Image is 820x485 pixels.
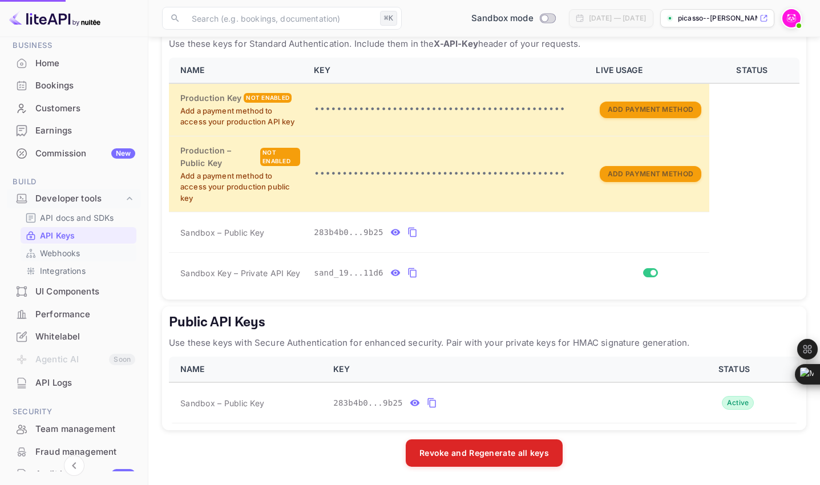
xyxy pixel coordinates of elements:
a: Whitelabel [7,326,141,347]
a: Integrations [25,265,132,277]
img: Picasso “Picasso” [782,9,801,27]
div: API Keys [21,227,136,244]
div: API Logs [7,372,141,394]
div: API docs and SDKs [21,209,136,226]
h5: Public API Keys [169,313,799,332]
a: API docs and SDKs [25,212,132,224]
button: Add Payment Method [600,102,701,118]
div: Webhooks [21,245,136,261]
h6: Production – Public Key [180,144,258,169]
div: Bookings [35,79,135,92]
div: Whitelabel [7,326,141,348]
div: CommissionNew [7,143,141,165]
div: Not enabled [260,148,300,166]
span: Security [7,406,141,418]
p: Webhooks [40,247,80,259]
a: Team management [7,418,141,439]
div: API Logs [35,377,135,390]
a: Webhooks [25,247,132,259]
div: Customers [35,102,135,115]
a: API Keys [25,229,132,241]
a: Add Payment Method [600,104,701,114]
button: Revoke and Regenerate all keys [406,439,563,467]
div: Fraud management [7,441,141,463]
div: Team management [35,423,135,436]
p: ••••••••••••••••••••••••••••••••••••••••••••• [314,167,582,181]
p: picasso--[PERSON_NAME]--6gix... [678,13,757,23]
div: Developer tools [35,192,124,205]
div: Audit logs [35,468,135,481]
p: ••••••••••••••••••••••••••••••••••••••••••••• [314,103,582,116]
a: Fraud management [7,441,141,462]
th: STATUS [709,58,799,83]
a: Add Payment Method [600,168,701,178]
span: sand_19...11d6 [314,267,383,279]
p: API Keys [40,229,75,241]
div: Performance [35,308,135,321]
div: UI Components [35,285,135,298]
div: ⌘K [380,11,397,26]
span: Sandbox mode [471,12,534,25]
div: UI Components [7,281,141,303]
a: CommissionNew [7,143,141,164]
div: Earnings [7,120,141,142]
a: Bookings [7,75,141,96]
th: NAME [169,357,326,382]
input: Search (e.g. bookings, documentation) [185,7,375,30]
div: Home [7,52,141,75]
p: Add a payment method to access your production public key [180,171,300,204]
div: Earnings [35,124,135,138]
div: Whitelabel [35,330,135,343]
a: API Logs [7,372,141,393]
div: Customers [7,98,141,120]
div: Switch to Production mode [467,12,560,25]
div: Active [722,396,754,410]
p: Integrations [40,265,86,277]
p: API docs and SDKs [40,212,114,224]
span: 283b4b0...9b25 [333,397,403,409]
button: Add Payment Method [600,166,701,183]
table: private api keys table [169,58,799,293]
div: Team management [7,418,141,440]
th: STATUS [673,357,799,382]
strong: X-API-Key [434,38,478,49]
th: LIVE USAGE [589,58,709,83]
th: NAME [169,58,307,83]
div: Home [35,57,135,70]
span: 283b4b0...9b25 [314,227,383,239]
h6: Production Key [180,92,241,104]
div: Bookings [7,75,141,97]
p: Use these keys for Standard Authentication. Include them in the header of your requests. [169,37,799,51]
a: Earnings [7,120,141,141]
button: Collapse navigation [64,455,84,476]
span: Sandbox Key – Private API Key [180,268,300,278]
div: Integrations [21,262,136,279]
div: Commission [35,147,135,160]
span: Sandbox – Public Key [180,227,264,239]
p: Use these keys with Secure Authentication for enhanced security. Pair with your private keys for ... [169,336,799,350]
a: Performance [7,304,141,325]
a: Home [7,52,141,74]
span: Build [7,176,141,188]
a: UI Components [7,281,141,302]
div: [DATE] — [DATE] [589,13,646,23]
th: KEY [307,58,589,83]
div: Fraud management [35,446,135,459]
span: Sandbox – Public Key [180,397,264,409]
th: KEY [326,357,673,382]
div: Developer tools [7,189,141,209]
a: Audit logsNew [7,463,141,484]
span: Business [7,39,141,52]
a: Customers [7,98,141,119]
img: LiteAPI logo [9,9,100,27]
p: Add a payment method to access your production API key [180,106,300,128]
table: public api keys table [169,357,799,423]
div: New [111,148,135,159]
div: Not enabled [244,93,292,103]
div: Performance [7,304,141,326]
div: New [111,469,135,479]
